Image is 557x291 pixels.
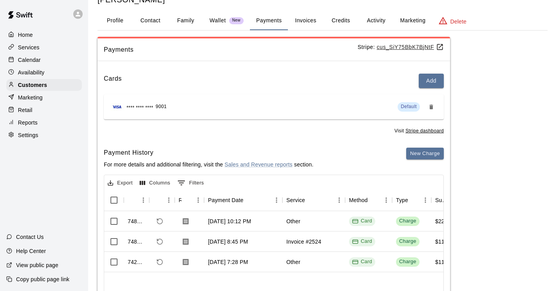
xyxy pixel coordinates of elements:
button: Invoices [288,11,323,30]
button: Family [168,11,203,30]
button: Sort [305,195,316,206]
u: Stripe dashboard [405,128,444,134]
div: $220.00 [435,217,456,225]
a: Customers [6,79,82,91]
div: Card [352,238,372,245]
div: Id [124,189,149,211]
div: Refund [149,189,175,211]
span: 9001 [156,103,166,111]
button: Menu [137,194,149,206]
button: Menu [420,194,431,206]
button: Sort [153,195,164,206]
div: Method [345,189,392,211]
a: Sales and Revenue reports [224,161,292,168]
button: Add [419,74,444,88]
button: Download Receipt [179,214,193,228]
button: Download Receipt [179,235,193,249]
button: Sort [368,195,379,206]
div: 748339 [128,238,145,246]
button: Menu [271,194,282,206]
span: Payments [104,45,358,55]
button: Menu [333,194,345,206]
a: Availability [6,67,82,78]
div: Aug 10, 2025, 10:12 PM [208,217,251,225]
button: Credits [323,11,358,30]
div: Aug 10, 2025, 8:45 PM [208,238,248,246]
p: View public page [16,261,58,269]
p: Retail [18,106,33,114]
p: Settings [18,131,38,139]
img: Credit card brand logo [110,103,124,111]
p: Copy public page link [16,275,69,283]
button: Contact [133,11,168,30]
span: Default [401,104,417,109]
a: Calendar [6,54,82,66]
button: Payments [250,11,288,30]
div: Services [6,42,82,53]
div: Card [352,258,372,266]
div: Charge [399,258,416,266]
a: cus_SiY75BbK7BjNtF [377,44,444,50]
div: Charge [399,238,416,245]
div: Receipt [179,189,181,211]
div: Card [352,217,372,225]
div: 748613 [128,217,145,225]
p: Calendar [18,56,41,64]
div: 742034 [128,258,145,266]
button: Select columns [138,177,172,189]
p: For more details and additional filtering, visit the section. [104,161,313,168]
p: Availability [18,69,45,76]
a: Settings [6,129,82,141]
span: Refund payment [153,215,166,228]
button: Activity [358,11,394,30]
p: Reports [18,119,38,127]
div: Type [396,189,408,211]
span: New [229,18,244,23]
div: Payment Date [208,189,244,211]
a: Retail [6,104,82,116]
button: Sort [408,195,419,206]
button: Menu [380,194,392,206]
button: Sort [181,195,192,206]
div: Subtotal [435,189,448,211]
button: Profile [98,11,133,30]
p: Contact Us [16,233,44,241]
p: Home [18,31,33,39]
button: Sort [128,195,139,206]
a: Marketing [6,92,82,103]
p: Help Center [16,247,46,255]
div: Other [286,217,300,225]
div: Method [349,189,368,211]
button: Remove [425,101,438,113]
a: Reports [6,117,82,128]
div: Payment Date [204,189,282,211]
button: Marketing [394,11,432,30]
button: Menu [163,194,175,206]
p: Wallet [210,16,226,25]
div: $1100.00 [435,238,459,246]
a: Home [6,29,82,41]
button: Show filters [175,177,206,189]
div: basic tabs example [98,11,548,30]
div: Service [282,189,345,211]
p: Stripe: [358,43,444,51]
div: Invoice #2524 [286,238,321,246]
button: Download Receipt [179,255,193,269]
div: Receipt [175,189,204,211]
p: Marketing [18,94,43,101]
button: Menu [192,194,204,206]
button: Export [106,177,135,189]
span: Refund payment [153,255,166,269]
p: Services [18,43,40,51]
div: Aug 6, 2025, 7:28 PM [208,258,248,266]
button: New Charge [406,148,444,160]
div: Charge [399,217,416,225]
